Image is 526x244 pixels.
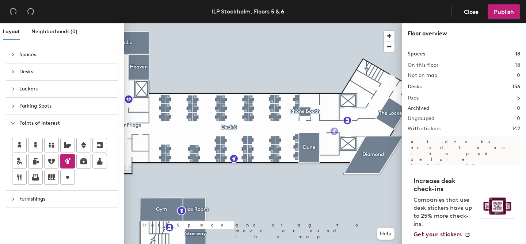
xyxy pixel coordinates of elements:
[464,8,479,15] span: Close
[6,4,20,19] button: Undo (⌘ + Z)
[408,50,425,58] h1: Spaces
[11,121,15,125] span: expanded
[408,83,422,91] h1: Desks
[9,8,17,15] span: undo
[408,29,520,38] div: Floor overview
[517,116,520,121] h2: 0
[11,87,15,91] span: collapsed
[408,136,520,171] p: All desks need to be in a pod before saving
[408,62,439,68] h2: On this floor
[23,4,38,19] button: Redo (⌘ + ⇧ + Z)
[413,196,476,228] p: Companies that use desk stickers have up to 25% more check-ins.
[408,95,419,101] h2: Pods
[512,126,520,132] h2: 142
[488,4,520,19] button: Publish
[19,98,114,115] span: Parking Spots
[494,8,514,15] span: Publish
[408,73,437,78] h2: Not on map
[458,4,485,19] button: Close
[515,50,520,58] h1: 18
[19,81,114,97] span: Lockers
[211,7,284,16] div: ILP Stockholm, Floors 5 & 6
[517,105,520,111] h2: 0
[408,126,441,132] h2: With stickers
[413,231,462,238] span: Get your stickers
[512,83,520,91] h1: 156
[408,105,429,111] h2: Archived
[408,116,435,121] h2: Ungrouped
[19,46,114,63] span: Spaces
[377,228,394,240] button: Help
[31,28,77,35] span: Neighborhoods (0)
[19,191,114,208] span: Furnishings
[517,95,520,101] h2: 5
[11,197,15,201] span: collapsed
[19,63,114,80] span: Desks
[3,28,20,35] span: Layout
[517,73,520,78] h2: 0
[413,177,476,193] h4: Increase desk check-ins
[11,70,15,74] span: collapsed
[19,115,114,132] span: Points of Interest
[481,194,514,218] img: Sticker logo
[515,62,520,68] h2: 18
[11,104,15,108] span: collapsed
[11,53,15,57] span: collapsed
[413,231,470,238] a: Get your stickers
